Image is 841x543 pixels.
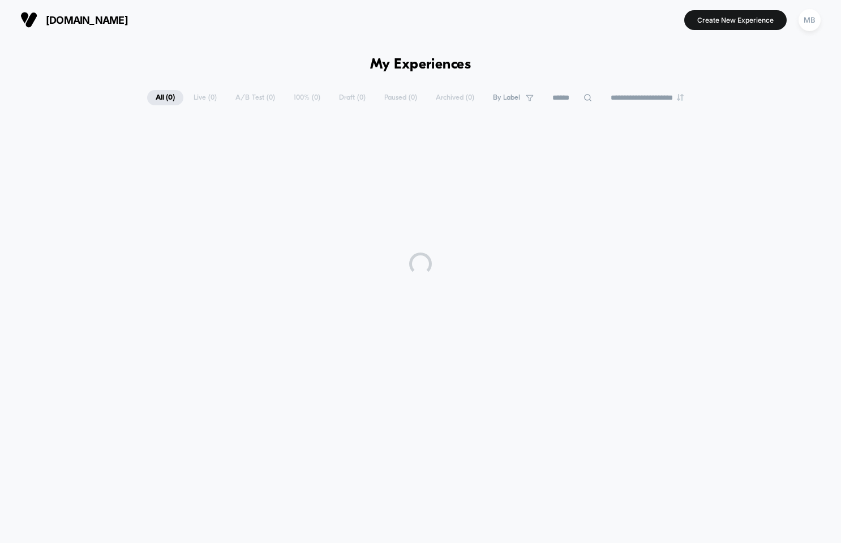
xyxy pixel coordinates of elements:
[17,11,131,29] button: [DOMAIN_NAME]
[677,94,684,101] img: end
[46,14,128,26] span: [DOMAIN_NAME]
[20,11,37,28] img: Visually logo
[684,10,787,30] button: Create New Experience
[493,93,520,102] span: By Label
[795,8,824,32] button: MB
[370,57,471,73] h1: My Experiences
[147,90,183,105] span: All ( 0 )
[799,9,821,31] div: MB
